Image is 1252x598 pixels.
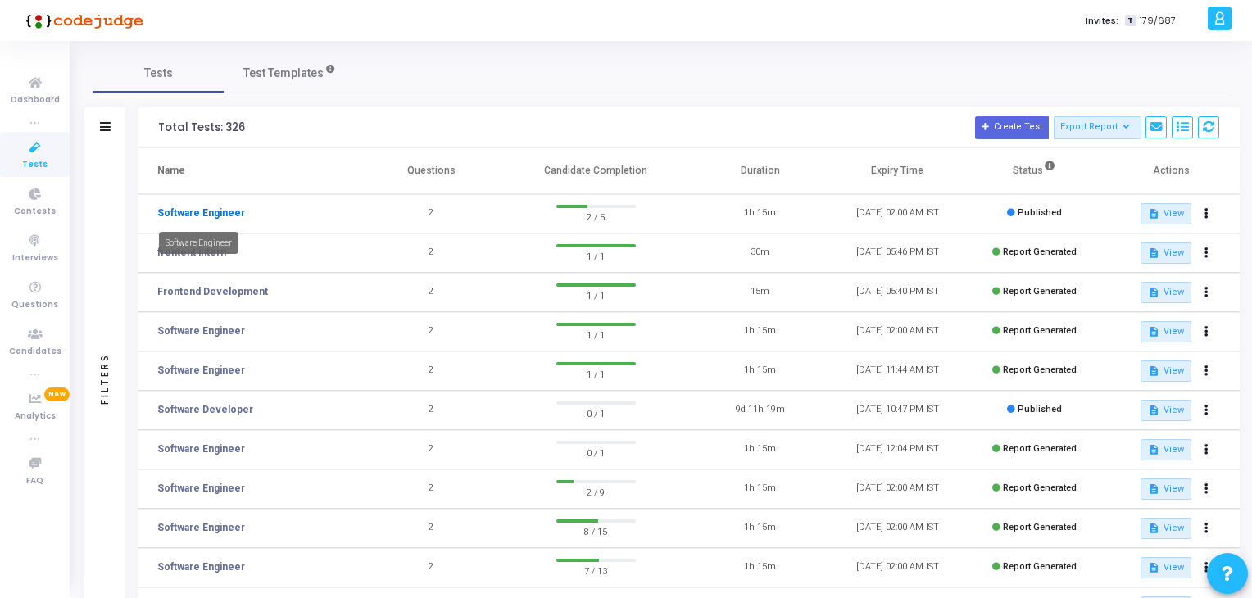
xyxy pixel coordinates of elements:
[158,121,245,134] div: Total Tests: 326
[12,251,58,265] span: Interviews
[11,298,58,312] span: Questions
[829,351,966,391] td: [DATE] 11:44 AM IST
[692,273,828,312] td: 15m
[556,365,636,382] span: 1 / 1
[692,430,828,469] td: 1h 15m
[1148,405,1159,416] mat-icon: description
[556,247,636,264] span: 1 / 1
[1140,14,1176,28] span: 179/687
[692,548,828,587] td: 1h 15m
[1141,439,1191,460] button: View
[1141,518,1191,539] button: View
[26,474,43,488] span: FAQ
[157,363,245,378] a: Software Engineer
[1141,360,1191,382] button: View
[692,194,828,233] td: 1h 15m
[1003,443,1077,454] span: Report Generated
[1148,365,1159,377] mat-icon: description
[556,562,636,578] span: 7 / 13
[692,148,828,194] th: Duration
[363,351,500,391] td: 2
[556,287,636,303] span: 1 / 1
[243,65,324,82] span: Test Templates
[363,391,500,430] td: 2
[157,284,268,299] a: Frontend Development
[692,312,828,351] td: 1h 15m
[829,509,966,548] td: [DATE] 02:00 AM IST
[1141,400,1191,421] button: View
[363,509,500,548] td: 2
[692,391,828,430] td: 9d 11h 19m
[1148,444,1159,455] mat-icon: description
[556,326,636,342] span: 1 / 1
[157,520,245,535] a: Software Engineer
[20,4,143,37] img: logo
[1148,326,1159,338] mat-icon: description
[500,148,692,194] th: Candidate Completion
[1141,557,1191,578] button: View
[363,430,500,469] td: 2
[1003,247,1077,257] span: Report Generated
[157,559,245,574] a: Software Engineer
[138,148,363,194] th: Name
[11,93,60,107] span: Dashboard
[692,351,828,391] td: 1h 15m
[144,65,173,82] span: Tests
[363,273,500,312] td: 2
[1148,562,1159,573] mat-icon: description
[1086,14,1118,28] label: Invites:
[157,402,253,417] a: Software Developer
[829,233,966,273] td: [DATE] 05:46 PM IST
[829,273,966,312] td: [DATE] 05:40 PM IST
[22,158,48,172] span: Tests
[363,548,500,587] td: 2
[1003,561,1077,572] span: Report Generated
[829,148,966,194] th: Expiry Time
[556,405,636,421] span: 0 / 1
[98,288,112,469] div: Filters
[157,206,245,220] a: Software Engineer
[1148,287,1159,298] mat-icon: description
[692,233,828,273] td: 30m
[692,509,828,548] td: 1h 15m
[363,233,500,273] td: 2
[1125,15,1136,27] span: T
[157,442,245,456] a: Software Engineer
[1054,116,1141,139] button: Export Report
[159,232,238,254] div: Software Engineer
[692,469,828,509] td: 1h 15m
[15,410,56,424] span: Analytics
[1103,148,1240,194] th: Actions
[1141,242,1191,264] button: View
[1141,478,1191,500] button: View
[363,194,500,233] td: 2
[44,387,70,401] span: New
[966,148,1103,194] th: Status
[829,312,966,351] td: [DATE] 02:00 AM IST
[829,548,966,587] td: [DATE] 02:00 AM IST
[556,208,636,224] span: 2 / 5
[1003,286,1077,297] span: Report Generated
[829,430,966,469] td: [DATE] 12:04 PM IST
[975,116,1049,139] button: Create Test
[1148,483,1159,495] mat-icon: description
[9,345,61,359] span: Candidates
[556,483,636,500] span: 2 / 9
[1141,282,1191,303] button: View
[1003,522,1077,532] span: Report Generated
[14,205,56,219] span: Contests
[829,391,966,430] td: [DATE] 10:47 PM IST
[1003,325,1077,336] span: Report Generated
[829,469,966,509] td: [DATE] 02:00 AM IST
[157,324,245,338] a: Software Engineer
[157,481,245,496] a: Software Engineer
[556,523,636,539] span: 8 / 15
[363,312,500,351] td: 2
[556,444,636,460] span: 0 / 1
[1148,523,1159,534] mat-icon: description
[1141,321,1191,342] button: View
[1148,247,1159,259] mat-icon: description
[1018,404,1062,415] span: Published
[363,148,500,194] th: Questions
[1003,482,1077,493] span: Report Generated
